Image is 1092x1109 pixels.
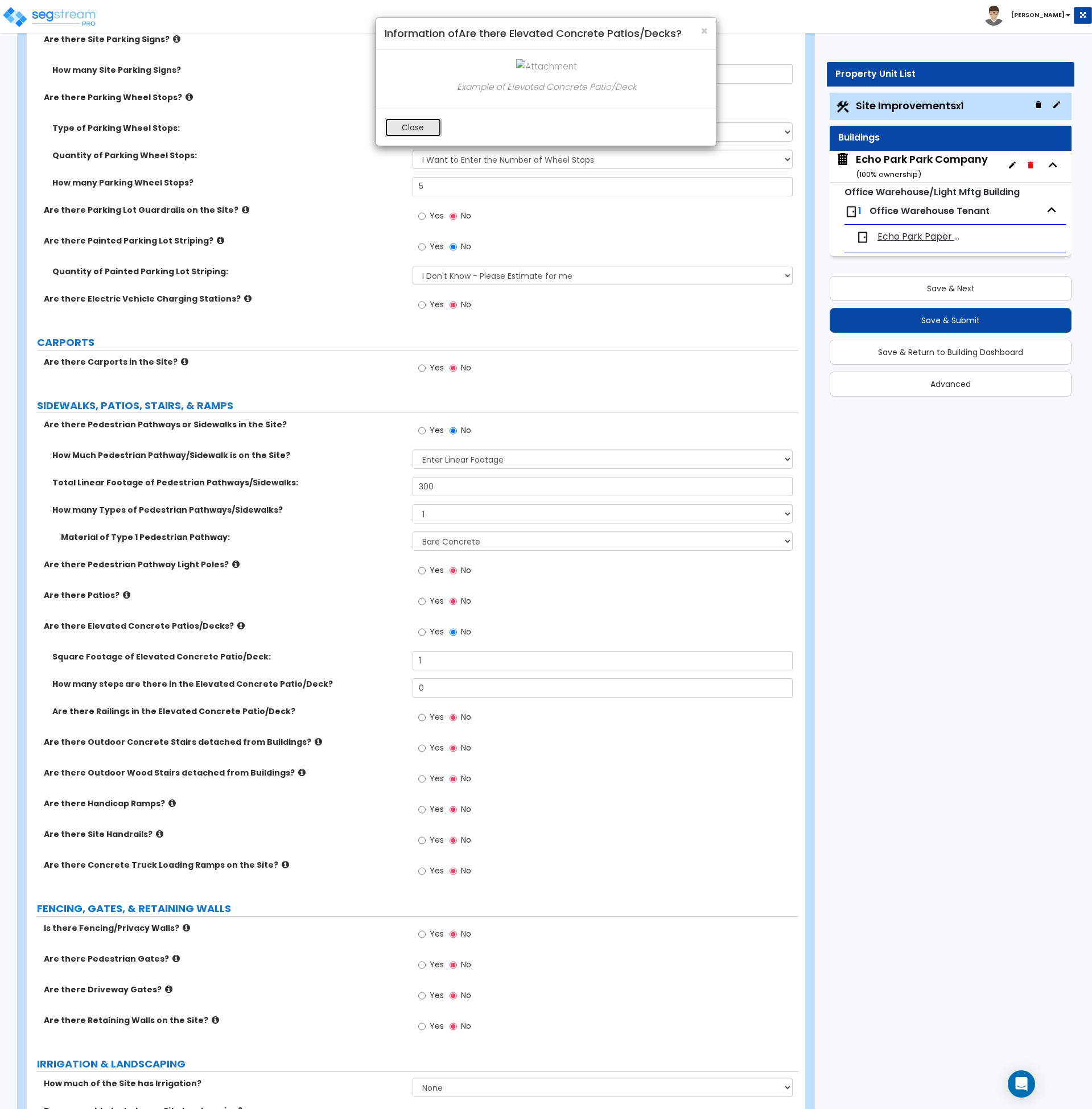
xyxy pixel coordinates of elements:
h4: Information of Are there Elevated Concrete Patios/Decks? [385,26,708,41]
em: Example of Elevated Concrete Patio/Deck [456,81,636,93]
button: Close [385,118,442,137]
div: Open Intercom Messenger [1008,1070,1035,1098]
span: × [700,23,708,39]
img: Attachment [516,59,576,73]
button: Close [700,25,708,37]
